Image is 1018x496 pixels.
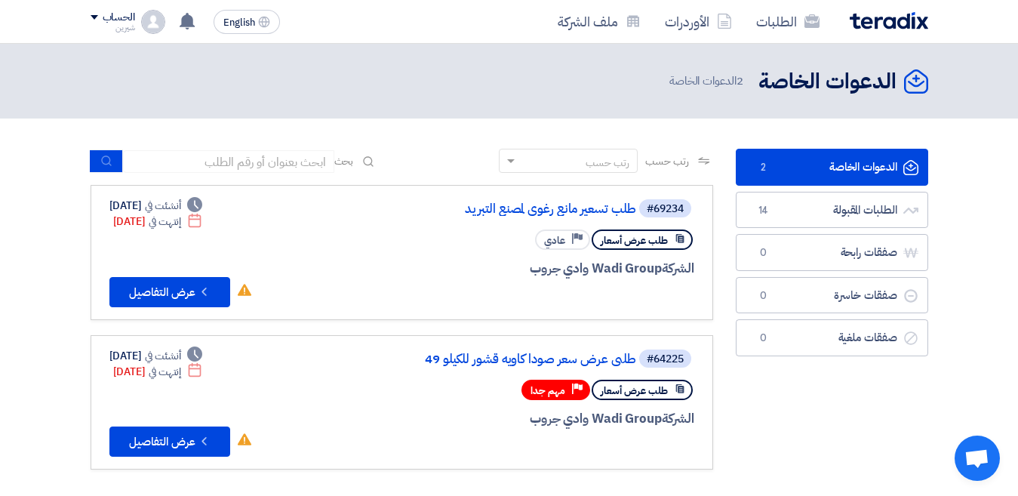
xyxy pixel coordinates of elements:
[758,67,897,97] h2: الدعوات الخاصة
[736,149,928,186] a: الدعوات الخاصة2
[113,214,203,230] div: [DATE]
[109,198,203,214] div: [DATE]
[755,245,773,260] span: 0
[109,427,230,457] button: عرض التفاصيل
[145,348,181,364] span: أنشئت في
[645,153,688,169] span: رتب حسب
[755,331,773,346] span: 0
[736,319,928,356] a: صفقات ملغية0
[223,17,255,28] span: English
[331,409,694,429] div: Wadi Group وادي جروب
[109,277,230,307] button: عرض التفاصيل
[736,234,928,271] a: صفقات رابحة0
[149,364,181,380] span: إنتهت في
[662,259,694,278] span: الشركة
[334,153,354,169] span: بحث
[331,259,694,279] div: Wadi Group وادي جروب
[546,4,653,39] a: ملف الشركة
[141,10,165,34] img: profile_test.png
[145,198,181,214] span: أنشئت في
[103,11,135,24] div: الحساب
[647,204,684,214] div: #69234
[736,277,928,314] a: صفقات خاسرة0
[601,233,668,248] span: طلب عرض أسعار
[736,192,928,229] a: الطلبات المقبولة14
[586,155,629,171] div: رتب حسب
[737,72,743,89] span: 2
[544,233,565,248] span: عادي
[149,214,181,230] span: إنتهت في
[755,288,773,303] span: 0
[334,202,636,216] a: طلب تسعير مانع رغوى لمصنع التبريد
[531,384,565,398] span: مهم جدا
[669,72,746,90] span: الدعوات الخاصة
[755,203,773,218] span: 14
[755,160,773,175] span: 2
[647,354,684,365] div: #64225
[955,436,1000,481] a: Open chat
[334,353,636,366] a: طلبى عرض سعر صودا كاويه قشور للكيلو 49
[850,12,928,29] img: Teradix logo
[653,4,744,39] a: الأوردرات
[662,409,694,428] span: الشركة
[123,150,334,173] input: ابحث بعنوان أو رقم الطلب
[744,4,832,39] a: الطلبات
[113,364,203,380] div: [DATE]
[91,23,135,32] div: شيرين
[109,348,203,364] div: [DATE]
[601,384,668,398] span: طلب عرض أسعار
[214,10,280,34] button: English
